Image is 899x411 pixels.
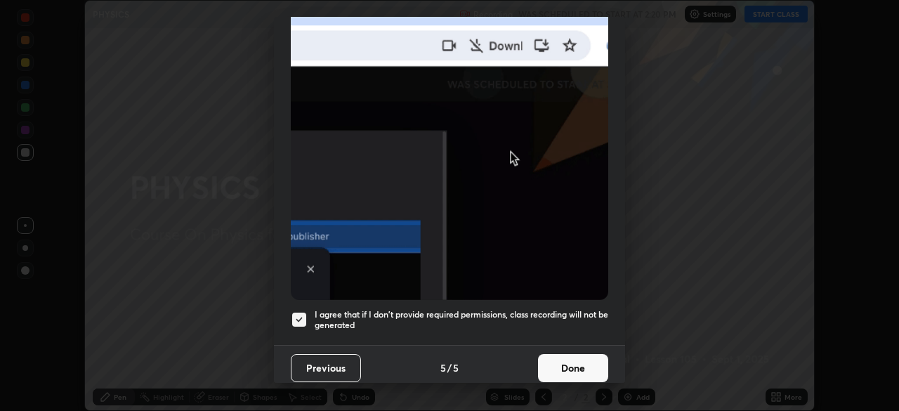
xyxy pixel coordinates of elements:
[447,360,452,375] h4: /
[315,309,608,331] h5: I agree that if I don't provide required permissions, class recording will not be generated
[538,354,608,382] button: Done
[291,354,361,382] button: Previous
[453,360,459,375] h4: 5
[440,360,446,375] h4: 5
